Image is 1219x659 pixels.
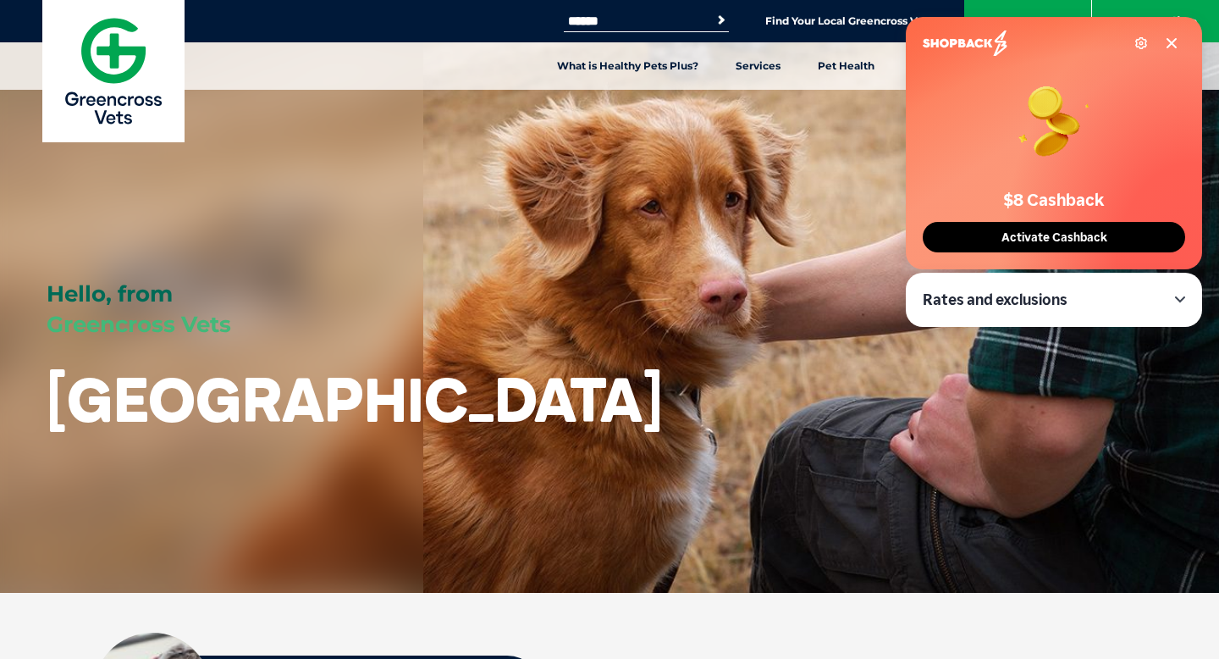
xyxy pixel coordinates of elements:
[765,14,928,28] a: Find Your Local Greencross Vet
[799,42,893,90] a: Pet Health
[713,12,730,29] button: Search
[47,311,231,338] span: Greencross Vets
[893,42,992,90] a: Pet Articles
[47,366,663,433] h1: [GEOGRAPHIC_DATA]
[47,280,173,307] span: Hello, from
[538,42,717,90] a: What is Healthy Pets Plus?
[717,42,799,90] a: Services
